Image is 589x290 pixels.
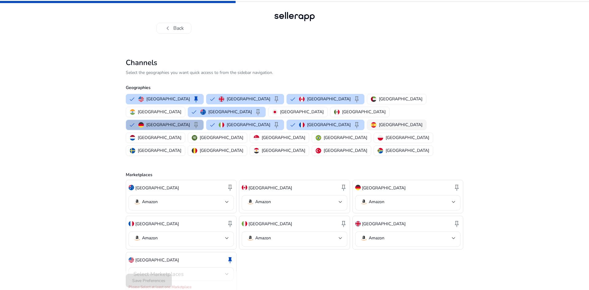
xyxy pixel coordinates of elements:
[371,122,376,128] img: es.svg
[138,109,181,115] p: [GEOGRAPHIC_DATA]
[453,220,460,227] span: keep
[378,148,383,153] img: za.svg
[353,121,360,129] span: keep
[273,121,280,129] span: keep
[164,25,171,32] span: chevron_left
[378,135,383,141] img: pl.svg
[133,198,141,206] img: amazon.svg
[130,135,135,141] img: nl.svg
[307,96,351,102] p: [GEOGRAPHIC_DATA]
[226,256,234,264] span: keep
[334,109,340,115] img: mx.svg
[135,257,179,263] p: [GEOGRAPHIC_DATA]
[142,235,158,241] p: Amazon
[208,109,252,115] p: [GEOGRAPHIC_DATA]
[254,108,262,116] span: keep
[129,185,134,190] img: au.svg
[262,134,305,141] p: [GEOGRAPHIC_DATA]
[307,122,351,128] p: [GEOGRAPHIC_DATA]
[262,147,305,154] p: [GEOGRAPHIC_DATA]
[129,221,134,226] img: fr.svg
[360,198,368,206] img: amazon.svg
[453,184,460,191] span: keep
[255,199,271,205] p: Amazon
[138,134,181,141] p: [GEOGRAPHIC_DATA]
[247,198,254,206] img: amazon.svg
[362,185,406,191] p: [GEOGRAPHIC_DATA]
[369,235,384,241] p: Amazon
[192,148,197,153] img: be.svg
[219,122,224,128] img: it.svg
[386,147,429,154] p: [GEOGRAPHIC_DATA]
[369,199,384,205] p: Amazon
[248,185,292,191] p: [GEOGRAPHIC_DATA]
[227,96,270,102] p: [GEOGRAPHIC_DATA]
[340,184,347,191] span: keep
[200,134,243,141] p: [GEOGRAPHIC_DATA]
[126,58,463,67] h2: Channels
[192,121,200,129] span: keep
[200,147,243,154] p: [GEOGRAPHIC_DATA]
[299,96,305,102] img: ca.svg
[146,122,190,128] p: [GEOGRAPHIC_DATA]
[316,148,321,153] img: tr.svg
[130,109,135,115] img: in.svg
[324,134,367,141] p: [GEOGRAPHIC_DATA]
[138,96,144,102] img: us.svg
[342,109,386,115] p: [GEOGRAPHIC_DATA]
[226,220,234,227] span: keep
[129,257,134,263] img: us.svg
[130,148,135,153] img: se.svg
[273,95,280,103] span: keep
[126,84,463,91] p: Geographies
[146,96,190,102] p: [GEOGRAPHIC_DATA]
[353,95,360,103] span: keep
[254,148,259,153] img: eg.svg
[379,122,422,128] p: [GEOGRAPHIC_DATA]
[254,135,259,141] img: sg.svg
[138,122,144,128] img: de.svg
[192,135,197,141] img: sa.svg
[227,122,270,128] p: [GEOGRAPHIC_DATA]
[360,234,368,242] img: amazon.svg
[379,96,422,102] p: [GEOGRAPHIC_DATA]
[142,199,158,205] p: Amazon
[192,95,200,103] span: keep
[242,221,247,226] img: it.svg
[138,147,181,154] p: [GEOGRAPHIC_DATA]
[362,221,406,227] p: [GEOGRAPHIC_DATA]
[340,220,347,227] span: keep
[226,184,234,191] span: keep
[242,185,247,190] img: ca.svg
[200,109,206,115] img: au.svg
[247,234,254,242] img: amazon.svg
[219,96,224,102] img: uk.svg
[135,185,179,191] p: [GEOGRAPHIC_DATA]
[355,185,361,190] img: de.svg
[133,234,141,242] img: amazon.svg
[126,172,463,178] p: Marketplaces
[126,69,463,76] p: Select the geographies you want quick access to from the sidebar navigation.
[280,109,324,115] p: [GEOGRAPHIC_DATA]
[316,135,321,141] img: br.svg
[299,122,305,128] img: fr.svg
[371,96,376,102] img: ae.svg
[324,147,367,154] p: [GEOGRAPHIC_DATA]
[255,235,271,241] p: Amazon
[355,221,361,226] img: uk.svg
[135,221,179,227] p: [GEOGRAPHIC_DATA]
[248,221,292,227] p: [GEOGRAPHIC_DATA]
[272,109,278,115] img: jp.svg
[156,23,191,34] button: chevron_leftBack
[386,134,429,141] p: [GEOGRAPHIC_DATA]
